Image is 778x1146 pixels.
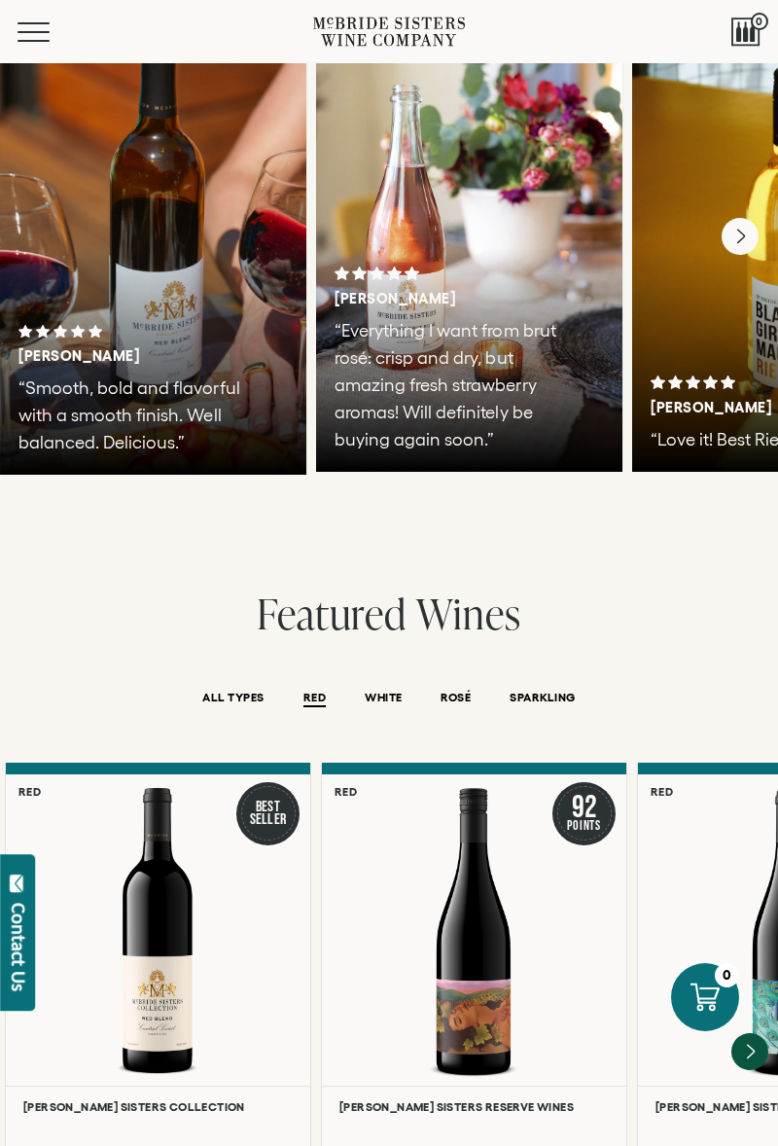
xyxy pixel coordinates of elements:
h6: Red [335,785,357,798]
button: Next [731,1033,768,1070]
h6: [PERSON_NAME] Sisters Collection [23,1100,293,1113]
button: Mobile Menu Trigger [18,22,88,42]
span: 0 [751,13,768,30]
div: Contact Us [9,903,28,991]
button: ROSÉ [441,691,471,707]
div: 0 [715,963,739,987]
h6: [PERSON_NAME] Sisters Reserve Wines [339,1100,609,1113]
h3: [PERSON_NAME] [335,290,550,307]
button: WHITE [365,691,402,707]
span: Featured [257,585,406,642]
button: RED [303,691,326,707]
button: Next [722,218,759,255]
button: SPARKLING [510,691,575,707]
span: Wines [416,585,521,642]
h6: Red [18,785,41,798]
p: “Everything I want from brut rosé: crisp and dry, but amazing fresh strawberry aromas! Will defin... [335,317,585,453]
h6: Red [651,785,673,798]
h3: [PERSON_NAME] [18,347,234,365]
p: “Smooth, bold and flavorful with a smooth finish. Well balanced. Delicious.” [18,375,269,456]
button: ALL TYPES [202,691,264,707]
